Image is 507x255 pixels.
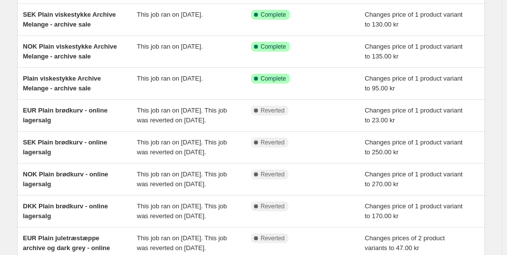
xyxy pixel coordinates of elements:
span: Changes price of 1 product variant to 23.00 kr [365,107,463,124]
span: Complete [261,75,286,83]
span: This job ran on [DATE]. [137,75,203,82]
span: This job ran on [DATE]. This job was reverted on [DATE]. [137,107,227,124]
span: Changes prices of 2 product variants to 47.00 kr [365,234,445,252]
span: This job ran on [DATE]. [137,43,203,50]
span: NOK Plain viskestykke Archive Melange - archive sale [23,43,117,60]
span: Plain viskestykke Archive Melange - archive sale [23,75,101,92]
span: Reverted [261,107,285,114]
span: Changes price of 1 product variant to 95.00 kr [365,75,463,92]
span: Changes price of 1 product variant to 135.00 kr [365,43,463,60]
span: Reverted [261,170,285,178]
span: This job ran on [DATE]. This job was reverted on [DATE]. [137,170,227,188]
span: Reverted [261,202,285,210]
span: Reverted [261,139,285,146]
span: Complete [261,43,286,51]
span: Reverted [261,234,285,242]
span: SEK Plain viskestykke Archive Melange - archive sale [23,11,116,28]
span: NOK Plain brødkurv - online lagersalg [23,170,108,188]
span: SEK Plain brødkurv - online lagersalg [23,139,107,156]
span: Complete [261,11,286,19]
span: Changes price of 1 product variant to 130.00 kr [365,11,463,28]
span: This job ran on [DATE]. This job was reverted on [DATE]. [137,234,227,252]
span: EUR Plain brødkurv - online lagersalg [23,107,108,124]
span: Changes price of 1 product variant to 170.00 kr [365,202,463,220]
span: Changes price of 1 product variant to 250.00 kr [365,139,463,156]
span: This job ran on [DATE]. [137,11,203,18]
span: This job ran on [DATE]. This job was reverted on [DATE]. [137,139,227,156]
span: This job ran on [DATE]. This job was reverted on [DATE]. [137,202,227,220]
span: DKK Plain brødkurv - online lagersalg [23,202,108,220]
span: Changes price of 1 product variant to 270.00 kr [365,170,463,188]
